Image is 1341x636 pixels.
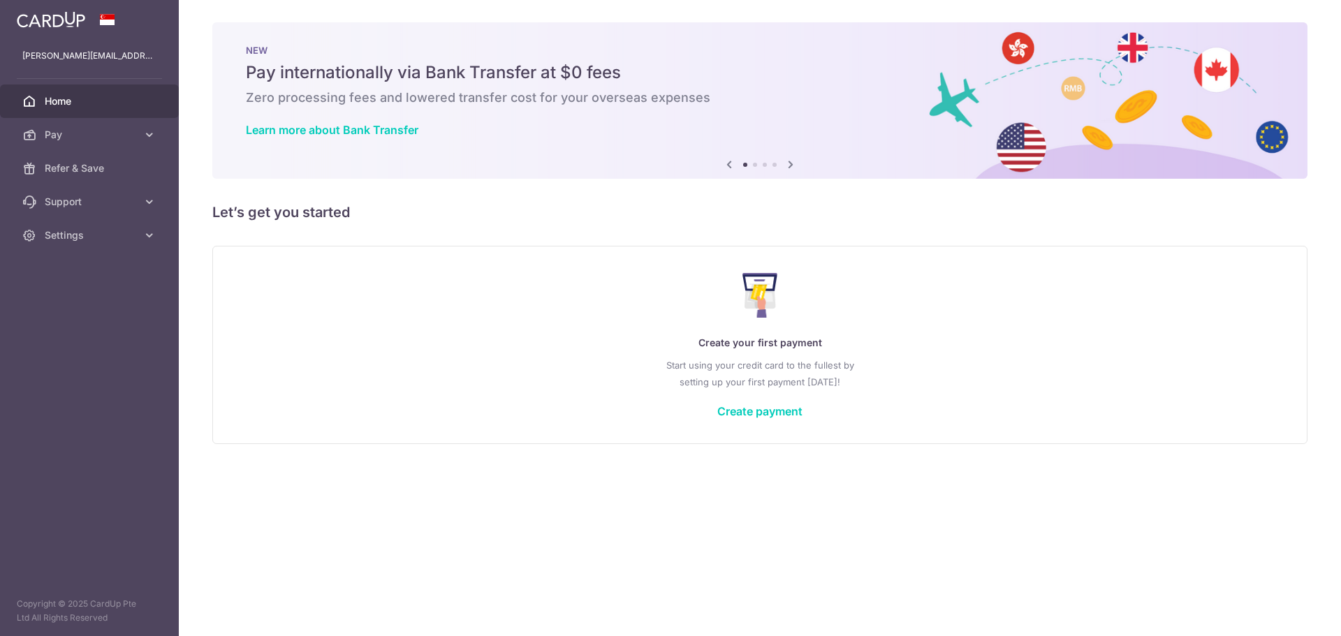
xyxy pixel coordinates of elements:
p: NEW [246,45,1274,56]
h6: Zero processing fees and lowered transfer cost for your overseas expenses [246,89,1274,106]
a: Learn more about Bank Transfer [246,123,418,137]
span: Pay [45,128,137,142]
img: CardUp [17,11,85,28]
p: Create your first payment [241,334,1279,351]
span: 帮助 [36,9,57,22]
span: Refer & Save [45,161,137,175]
a: Create payment [717,404,803,418]
span: Settings [45,228,137,242]
h5: Let’s get you started [212,201,1307,223]
span: Support [45,195,137,209]
p: Start using your credit card to the fullest by setting up your first payment [DATE]! [241,357,1279,390]
img: Make Payment [742,273,778,318]
img: Bank transfer banner [212,22,1307,179]
p: [PERSON_NAME][EMAIL_ADDRESS][DOMAIN_NAME] [22,49,156,63]
span: Home [45,94,137,108]
h5: Pay internationally via Bank Transfer at $0 fees [246,61,1274,84]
